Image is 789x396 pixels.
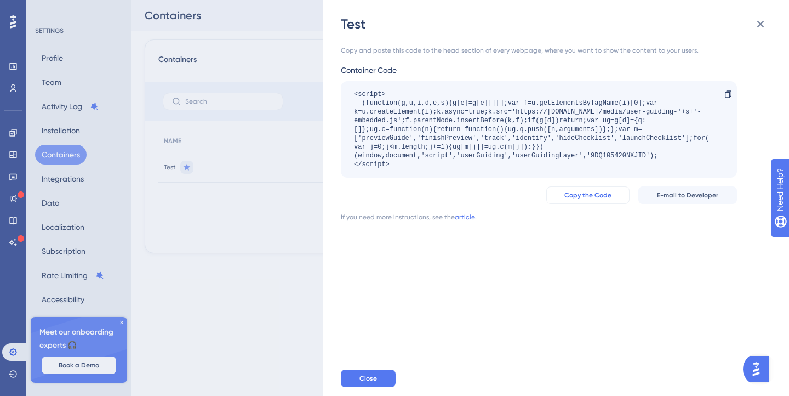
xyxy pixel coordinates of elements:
[657,191,718,200] span: E-mail to Developer
[341,15,774,33] div: Test
[743,353,776,386] iframe: UserGuiding AI Assistant Launcher
[359,374,377,383] span: Close
[26,3,68,16] span: Need Help?
[341,46,737,55] div: Copy and paste this code to the head section of every webpage, where you want to show the content...
[341,213,455,222] div: If you need more instructions, see the
[638,186,737,204] button: E-mail to Developer
[546,186,630,204] button: Copy the Code
[341,64,737,77] div: Container Code
[455,213,477,222] a: article.
[341,370,396,387] button: Close
[564,191,611,200] span: Copy the Code
[354,90,713,169] div: <script> (function(g,u,i,d,e,s){g[e]=g[e]||[];var f=u.getElementsByTagName(i)[0];var k=u.createEl...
